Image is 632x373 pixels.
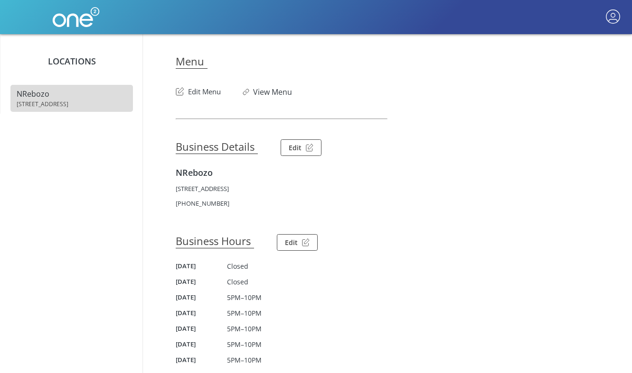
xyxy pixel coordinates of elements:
img: Link [243,89,253,95]
h3: Business Hours [176,234,254,248]
h5: [DATE] [176,324,227,333]
h5: [DATE] [176,355,227,364]
span: Closed [227,277,248,286]
a: View Menu [253,87,292,97]
p: [PHONE_NUMBER] [176,199,599,208]
a: NRebozo [STREET_ADDRESS] [10,85,133,112]
img: Edit [306,144,314,152]
h4: NRebozo [176,167,599,178]
span: Closed [227,262,248,271]
img: Edit [302,238,310,246]
h5: [DATE] [176,293,227,301]
span: 5PM–10PM [227,309,262,318]
h5: [DATE] [176,340,227,348]
span: 5PM–10PM [227,293,262,302]
h3: Business Details [176,139,258,154]
h5: [DATE] [176,262,227,270]
span: Locations [48,55,96,67]
p: [STREET_ADDRESS] [176,184,599,193]
span: 5PM–10PM [227,355,262,364]
span: 5PM–10PM [227,340,262,349]
button: Edit [281,139,321,156]
span: [STREET_ADDRESS] [17,100,127,108]
h5: [DATE] [176,309,227,317]
img: Edit [176,87,188,96]
span: NRebozo [17,89,49,99]
h3: Menu [176,54,208,69]
h5: [DATE] [176,277,227,286]
button: Edit [277,234,318,251]
button: Edit Menu [176,82,221,97]
span: 5PM–10PM [227,324,262,333]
